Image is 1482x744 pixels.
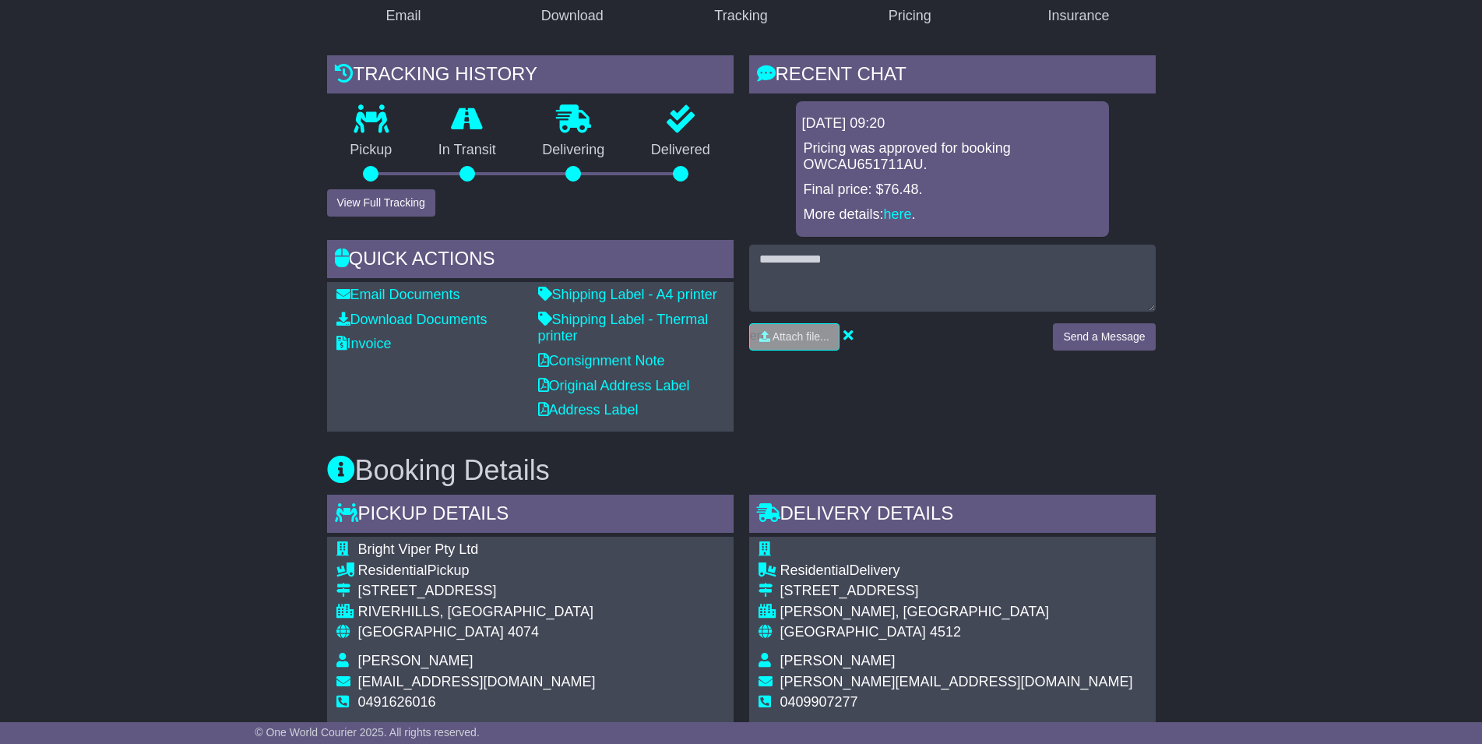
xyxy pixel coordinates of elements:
div: [STREET_ADDRESS] [358,583,596,600]
p: In Transit [415,142,519,159]
div: Download [541,5,604,26]
span: 4512 [930,624,961,640]
span: [GEOGRAPHIC_DATA] [780,624,926,640]
div: Pickup [358,562,596,580]
div: Delivery Details [749,495,1156,537]
div: [PERSON_NAME], [GEOGRAPHIC_DATA] [780,604,1133,621]
a: Shipping Label - Thermal printer [538,312,709,344]
button: Send a Message [1053,323,1155,351]
div: Insurance [1048,5,1110,26]
div: Delivery [780,562,1133,580]
p: More details: . [804,206,1101,224]
div: RIVERHILLS, [GEOGRAPHIC_DATA] [358,604,596,621]
span: 0409907277 [780,694,858,710]
button: View Full Tracking [327,189,435,217]
div: [DATE] 09:20 [802,115,1103,132]
a: Email Documents [336,287,460,302]
div: [STREET_ADDRESS] [780,583,1133,600]
div: RECENT CHAT [749,55,1156,97]
p: Pricing was approved for booking OWCAU651711AU. [804,140,1101,174]
span: [PERSON_NAME] [780,653,896,668]
a: Invoice [336,336,392,351]
p: Pickup [327,142,416,159]
div: Pickup Details [327,495,734,537]
div: Quick Actions [327,240,734,282]
span: [EMAIL_ADDRESS][DOMAIN_NAME] [358,674,596,689]
div: Pricing [889,5,931,26]
span: 0491626016 [358,694,436,710]
span: Residential [358,562,428,578]
a: Consignment Note [538,353,665,368]
span: © One World Courier 2025. All rights reserved. [255,726,480,739]
div: Tracking history [327,55,734,97]
a: Address Label [538,402,639,418]
p: Delivered [628,142,734,159]
span: [PERSON_NAME][EMAIL_ADDRESS][DOMAIN_NAME] [780,674,1133,689]
span: [GEOGRAPHIC_DATA] [358,624,504,640]
div: Email [385,5,421,26]
span: [PERSON_NAME] [358,653,473,668]
div: Tracking [714,5,767,26]
a: Download Documents [336,312,488,327]
p: Delivering [519,142,628,159]
h3: Booking Details [327,455,1156,486]
a: Shipping Label - A4 printer [538,287,717,302]
a: here [884,206,912,222]
a: Original Address Label [538,378,690,393]
span: Residential [780,562,850,578]
span: 4074 [508,624,539,640]
p: Final price: $76.48. [804,182,1101,199]
span: Bright Viper Pty Ltd [358,541,479,557]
